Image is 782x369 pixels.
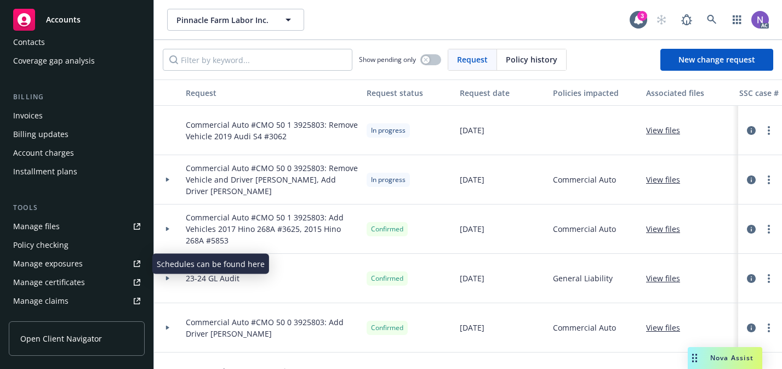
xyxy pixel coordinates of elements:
div: Manage BORs [13,311,65,328]
a: View files [646,273,689,284]
div: Billing [9,92,145,103]
a: View files [646,223,689,235]
a: circleInformation [745,321,758,334]
span: Show pending only [359,55,416,64]
a: more [762,124,775,137]
a: View files [646,322,689,333]
span: Commercial Auto [553,322,616,333]
a: Manage BORs [9,311,145,328]
span: Commercial Auto [553,223,616,235]
div: Billing updates [13,126,69,143]
span: 23-24 GL Audit [186,273,239,284]
button: Request date [455,80,549,106]
span: [DATE] [460,124,484,136]
span: [DATE] [460,174,484,185]
div: Toggle Row Expanded [154,155,181,205]
div: Policy checking [13,236,69,254]
a: Manage files [9,218,145,235]
div: Request [186,87,358,99]
span: Request [457,54,488,65]
span: Confirmed [371,224,403,234]
a: Contacts [9,33,145,51]
span: Commercial Auto #CMO 50 0 3925803: Remove Vehicle and Driver [PERSON_NAME], Add Driver [PERSON_NAME] [186,162,358,197]
a: Manage exposures [9,255,145,273]
div: 3 [637,11,647,21]
a: Billing updates [9,126,145,143]
a: circleInformation [745,223,758,236]
a: Policy checking [9,236,145,254]
span: Commercial Auto [553,174,616,185]
a: Switch app [726,9,748,31]
span: Commercial Auto #CMO 50 0 3925803: Add Driver [PERSON_NAME] [186,316,358,339]
div: Policies impacted [553,87,637,99]
a: View files [646,174,689,185]
a: more [762,173,775,186]
div: Installment plans [13,163,77,180]
span: Nova Assist [710,353,754,362]
a: Account charges [9,144,145,162]
div: Account charges [13,144,74,162]
a: circleInformation [745,173,758,186]
div: Drag to move [688,347,701,369]
img: photo [751,11,769,29]
span: Confirmed [371,323,403,333]
span: New change request [678,54,755,65]
button: Pinnacle Farm Labor Inc. [167,9,304,31]
a: circleInformation [745,272,758,285]
a: Accounts [9,4,145,35]
a: more [762,272,775,285]
a: Coverage gap analysis [9,52,145,70]
a: View files [646,124,689,136]
a: more [762,321,775,334]
span: Accounts [46,15,81,24]
div: Manage certificates [13,274,85,291]
a: New change request [660,49,773,71]
a: Invoices [9,107,145,124]
span: Policy history [506,54,557,65]
span: Commercial Auto #CMO 50 1 3925803: Remove Vehicle 2019 Audi S4 #3062 [186,119,358,142]
div: Tools [9,202,145,213]
a: more [762,223,775,236]
button: Associated files [642,80,735,106]
a: circleInformation [745,124,758,137]
div: Associated files [646,87,730,99]
a: Report a Bug [676,9,698,31]
div: Request status [367,87,451,99]
a: Installment plans [9,163,145,180]
a: Manage claims [9,292,145,310]
span: In progress [371,126,406,135]
div: Manage files [13,218,60,235]
span: Confirmed [371,274,403,283]
a: Manage certificates [9,274,145,291]
span: In progress [371,175,406,185]
div: Manage exposures [13,255,83,273]
div: Toggle Row Expanded [154,303,181,353]
a: Search [701,9,723,31]
span: General Liability [553,273,613,284]
div: Toggle Row Expanded [154,106,181,155]
div: Toggle Row Expanded [154,205,181,254]
div: Request date [460,87,544,99]
div: Manage claims [13,292,69,310]
span: [DATE] [460,273,484,284]
div: Toggle Row Expanded [154,254,181,303]
div: Contacts [13,33,45,51]
a: Start snowing [650,9,672,31]
span: Commercial Auto #CMO 50 1 3925803: Add Vehicles 2017 Hino 268A #3625, 2015 Hino 268A #5853 [186,212,358,246]
span: [DATE] [460,223,484,235]
input: Filter by keyword... [163,49,352,71]
button: Request [181,80,362,106]
button: Request status [362,80,455,106]
span: Pinnacle Farm Labor Inc. [176,14,271,26]
button: Policies impacted [549,80,642,106]
button: Nova Assist [688,347,762,369]
div: Coverage gap analysis [13,52,95,70]
span: [DATE] [460,322,484,333]
span: Open Client Navigator [20,333,102,344]
div: Invoices [13,107,43,124]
